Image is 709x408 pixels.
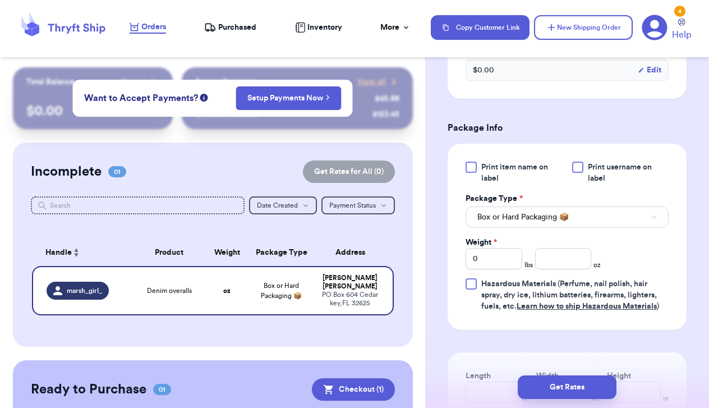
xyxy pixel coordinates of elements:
span: Help [672,28,691,42]
button: Sort ascending [72,246,81,259]
h2: Ready to Purchase [31,381,146,398]
div: More [380,22,411,33]
span: (Perfume, nail polish, hair spray, dry ice, lithium batteries, firearms, lighters, fuels, etc. ) [481,280,659,310]
span: marsh_girl_ [67,286,102,295]
a: Orders [130,21,166,34]
span: Payment Status [329,202,376,209]
span: 01 [108,166,126,177]
a: View all [357,76,399,88]
button: Payment Status [321,196,395,214]
div: $ 45.99 [375,93,399,104]
span: Inventory [307,22,342,33]
a: Inventory [295,22,342,33]
div: PO Box 604 Cedar key , FL 32625 [321,291,379,308]
input: Search [31,196,245,214]
a: 4 [642,15,667,40]
span: 01 [153,384,171,395]
span: $ 0.00 [473,65,494,76]
span: Denim overalls [147,286,192,295]
span: Date Created [257,202,298,209]
button: Date Created [249,196,317,214]
button: Copy Customer Link [431,15,530,40]
button: Get Rates [518,375,616,399]
button: New Shipping Order [534,15,633,40]
p: Total Balance [26,76,75,88]
h2: Incomplete [31,163,102,181]
th: Package Type [249,239,314,266]
th: Product [133,239,205,266]
span: Handle [45,247,72,259]
span: Payout [122,76,146,88]
p: Recent Payments [195,76,257,88]
button: Box or Hard Packaging 📦 [466,207,669,228]
div: $ 123.45 [372,109,399,120]
th: Address [314,239,394,266]
a: Learn how to ship Hazardous Materials [517,302,657,310]
span: Orders [141,21,166,33]
span: View all [357,76,386,88]
th: Weight [205,239,248,266]
button: Edit [638,65,661,76]
button: Get Rates for All (0) [303,161,395,183]
div: [PERSON_NAME] [PERSON_NAME] [321,274,379,291]
a: Payout [122,76,159,88]
button: Checkout (1) [312,378,395,401]
a: Purchased [204,22,256,33]
h3: Package Info [448,121,687,135]
span: lbs [524,260,533,269]
span: Purchased [218,22,256,33]
span: Print username on label [588,162,669,184]
span: Box or Hard Packaging 📦 [477,212,569,223]
strong: oz [223,287,231,294]
span: Box or Hard Packaging 📦 [261,282,302,299]
div: 4 [674,6,685,17]
span: Hazardous Materials [481,280,556,288]
label: Package Type [466,193,523,204]
label: Weight [466,237,497,248]
span: Print item name on label [481,162,565,184]
button: Setup Payments Now [236,86,342,110]
a: Setup Payments Now [247,93,330,104]
a: Help [672,19,691,42]
span: oz [593,260,601,269]
p: $ 0.00 [26,102,159,120]
span: Want to Accept Payments? [84,91,198,105]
